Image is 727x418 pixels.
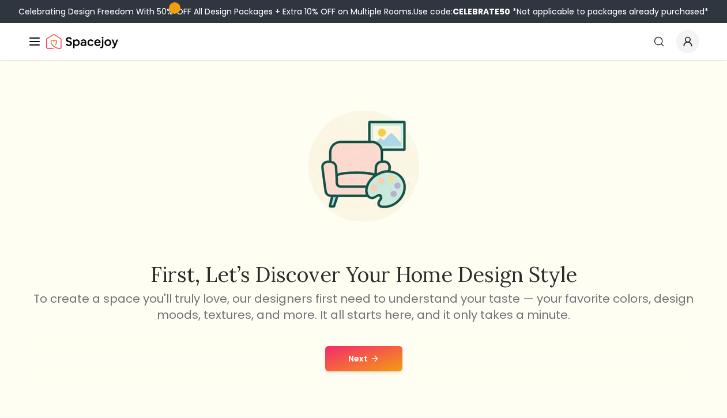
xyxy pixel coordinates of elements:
[32,263,696,286] h2: First, let’s discover your home design style
[290,92,438,240] img: Start Style Quiz Illustration
[18,6,709,17] div: Celebrating Design Freedom With 50% OFF All Design Packages + Extra 10% OFF on Multiple Rooms.
[510,6,709,17] span: *Not applicable to packages already purchased*
[28,23,699,60] nav: Global
[453,6,510,17] b: CELEBRATE50
[46,30,118,53] img: Spacejoy Logo
[32,291,696,323] p: To create a space you'll truly love, our designers first need to understand your taste — your fav...
[325,346,402,371] button: Next
[46,30,118,53] a: Spacejoy
[413,6,510,17] span: Use code:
